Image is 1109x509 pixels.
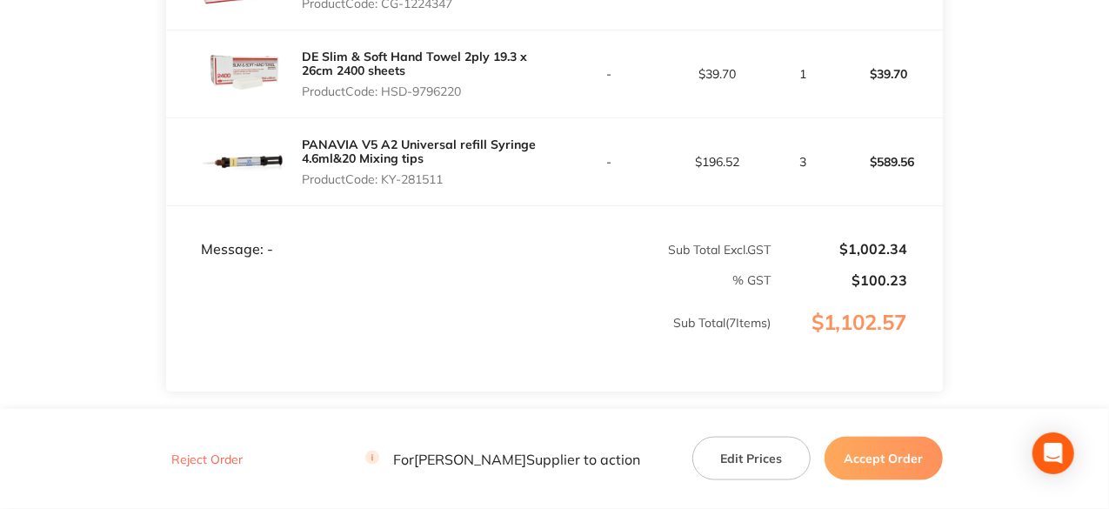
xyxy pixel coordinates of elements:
[556,243,772,257] p: Sub Total Excl. GST
[302,49,527,78] a: DE Slim & Soft Hand Towel 2ply 19.3 x 26cm 2400 sheets
[201,118,288,205] img: MmE3Z25ieA
[365,451,640,467] p: For [PERSON_NAME] Supplier to action
[772,155,832,169] p: 3
[166,452,248,467] button: Reject Order
[664,155,771,169] p: $196.52
[1032,432,1074,474] div: Open Intercom Messenger
[556,155,663,169] p: -
[201,30,288,117] img: dGp1eTVqMw
[167,273,771,287] p: % GST
[772,311,941,370] p: $1,102.57
[835,141,942,183] p: $589.56
[835,53,942,95] p: $39.70
[692,437,811,480] button: Edit Prices
[166,206,554,258] td: Message: -
[772,241,907,257] p: $1,002.34
[772,272,907,288] p: $100.23
[167,316,771,365] p: Sub Total ( 7 Items)
[302,172,554,186] p: Product Code: KY-281511
[664,67,771,81] p: $39.70
[772,67,832,81] p: 1
[302,137,536,166] a: PANAVIA V5 A2 Universal refill Syringe 4.6ml&20 Mixing tips
[302,84,554,98] p: Product Code: HSD-9796220
[825,437,943,480] button: Accept Order
[556,67,663,81] p: -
